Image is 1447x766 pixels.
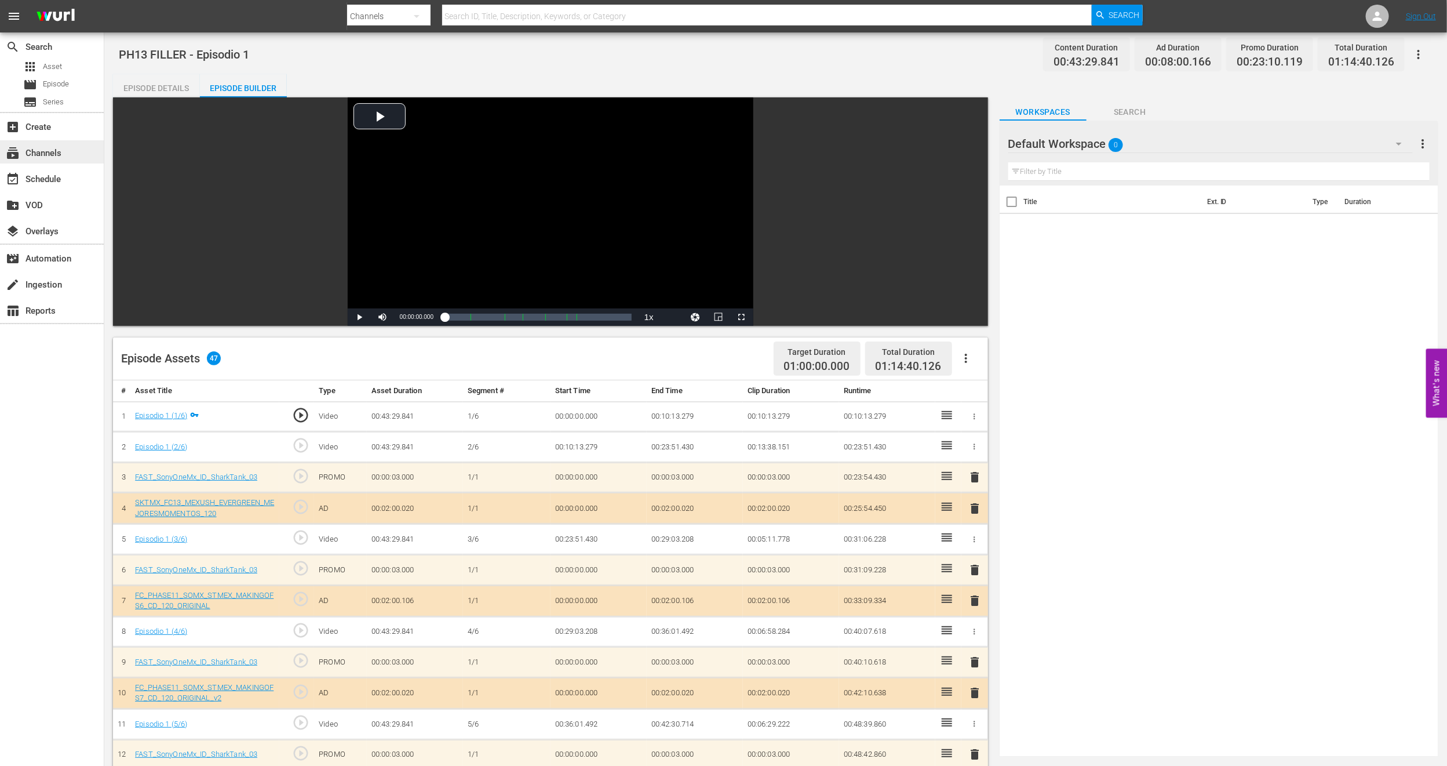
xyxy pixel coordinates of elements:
td: 7 [113,585,130,616]
td: AD [314,493,367,524]
span: Search [1109,5,1140,26]
span: play_circle_outline [292,622,309,639]
button: Fullscreen [730,308,753,326]
td: 00:00:03.000 [743,647,839,678]
td: 00:36:01.492 [551,709,647,740]
td: 00:42:30.714 [647,709,743,740]
span: play_circle_outline [292,498,309,515]
td: 00:25:54.450 [839,493,935,524]
td: 10 [113,677,130,709]
span: delete [968,594,982,608]
td: 00:00:03.000 [367,462,463,493]
button: Play [348,308,371,326]
a: FC_PHASE11_SOMX_STMEX_MAKINGOF S7_CD_120_ORIGINAL_v2 [135,683,274,703]
span: Reports [6,304,20,318]
span: Search [1087,105,1173,119]
button: Playback Rate [637,308,661,326]
a: FAST_SonyOneMx_ID_SharkTank_03 [135,750,257,758]
td: Video [314,616,367,647]
td: 00:23:51.430 [647,432,743,463]
th: End Time [647,380,743,402]
span: delete [968,470,982,484]
span: 00:43:29.841 [1054,56,1120,69]
td: 8 [113,616,130,647]
span: play_circle_outline [292,529,309,546]
td: 00:33:09.334 [839,585,935,616]
td: 1/1 [463,677,551,709]
span: delete [968,502,982,515]
a: SKTMX_FC13_MEXUSH_EVERGREEN_MEJORESMOMENTOS_120 [135,498,274,518]
span: play_circle_outline [292,406,309,424]
span: Create [6,120,20,134]
div: Content Duration [1054,39,1120,56]
td: 00:06:58.284 [743,616,839,647]
th: Runtime [839,380,935,402]
th: Segment # [463,380,551,402]
td: 00:02:00.020 [743,493,839,524]
th: Start Time [551,380,647,402]
td: 00:02:00.020 [367,493,463,524]
span: 00:23:10.119 [1237,56,1303,69]
td: 4/6 [463,616,551,647]
span: menu [7,9,21,23]
button: delete [968,685,982,702]
td: 1/1 [463,555,551,586]
td: 00:23:51.430 [839,432,935,463]
span: Asset [23,60,37,74]
span: play_circle_outline [292,560,309,577]
td: 1/1 [463,462,551,493]
span: play_circle_outline [292,437,309,454]
span: play_circle_outline [292,745,309,762]
td: 5/6 [463,709,551,740]
button: delete [968,593,982,609]
a: FAST_SonyOneMx_ID_SharkTank_03 [135,658,257,666]
td: 00:00:03.000 [743,462,839,493]
button: delete [968,746,982,763]
th: Asset Duration [367,380,463,402]
div: Ad Duration [1145,39,1211,56]
td: 00:00:00.000 [551,462,647,493]
span: 01:14:40.126 [1328,56,1394,69]
td: 1/1 [463,493,551,524]
td: 00:00:00.000 [551,555,647,586]
td: 00:43:29.841 [367,616,463,647]
td: 00:23:51.430 [551,524,647,555]
span: delete [968,747,982,761]
td: Video [314,524,367,555]
td: 00:00:03.000 [367,555,463,586]
a: FAST_SonyOneMx_ID_SharkTank_03 [135,565,257,574]
button: delete [968,469,982,486]
td: 1 [113,401,130,432]
a: Episodio 1 (5/6) [135,720,187,728]
span: delete [968,655,982,669]
td: 9 [113,647,130,678]
button: Picture-in-Picture [707,308,730,326]
td: PROMO [314,462,367,493]
span: 00:08:00.166 [1145,56,1211,69]
td: 00:31:06.228 [839,524,935,555]
span: Episode [43,78,69,90]
td: 00:29:03.208 [647,524,743,555]
td: 00:02:00.020 [647,493,743,524]
td: 00:10:13.279 [839,401,935,432]
td: 00:43:29.841 [367,432,463,463]
span: play_circle_outline [292,467,309,485]
td: 00:00:00.000 [551,401,647,432]
button: Episode Details [113,74,200,97]
td: 00:36:01.492 [647,616,743,647]
td: 00:02:00.020 [743,677,839,709]
th: Type [314,380,367,402]
td: PROMO [314,647,367,678]
button: Jump To Time [684,308,707,326]
th: Type [1306,186,1337,218]
td: 00:00:03.000 [647,555,743,586]
td: 00:43:29.841 [367,401,463,432]
td: 00:43:29.841 [367,709,463,740]
td: 00:23:54.430 [839,462,935,493]
button: delete [968,500,982,517]
th: Ext. ID [1200,186,1306,218]
div: Episode Details [113,74,200,102]
td: 00:40:10.618 [839,647,935,678]
span: play_circle_outline [292,652,309,669]
td: 4 [113,493,130,524]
